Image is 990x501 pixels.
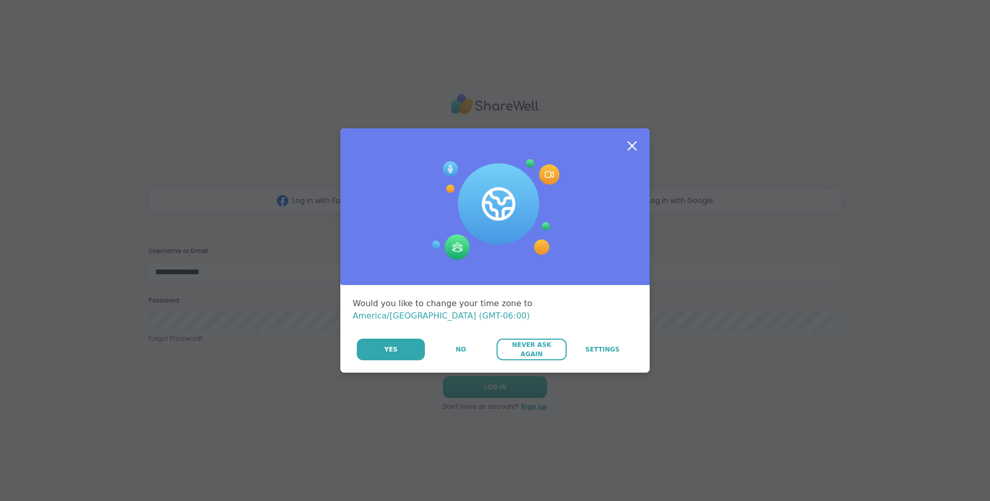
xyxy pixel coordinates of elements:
[353,297,637,322] div: Would you like to change your time zone to
[357,339,425,360] button: Yes
[585,345,620,354] span: Settings
[384,345,398,354] span: Yes
[456,345,466,354] span: No
[431,159,559,260] img: Session Experience
[568,339,637,360] a: Settings
[497,339,566,360] button: Never Ask Again
[502,340,561,359] span: Never Ask Again
[353,311,530,321] span: America/[GEOGRAPHIC_DATA] (GMT-06:00)
[426,339,496,360] button: No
